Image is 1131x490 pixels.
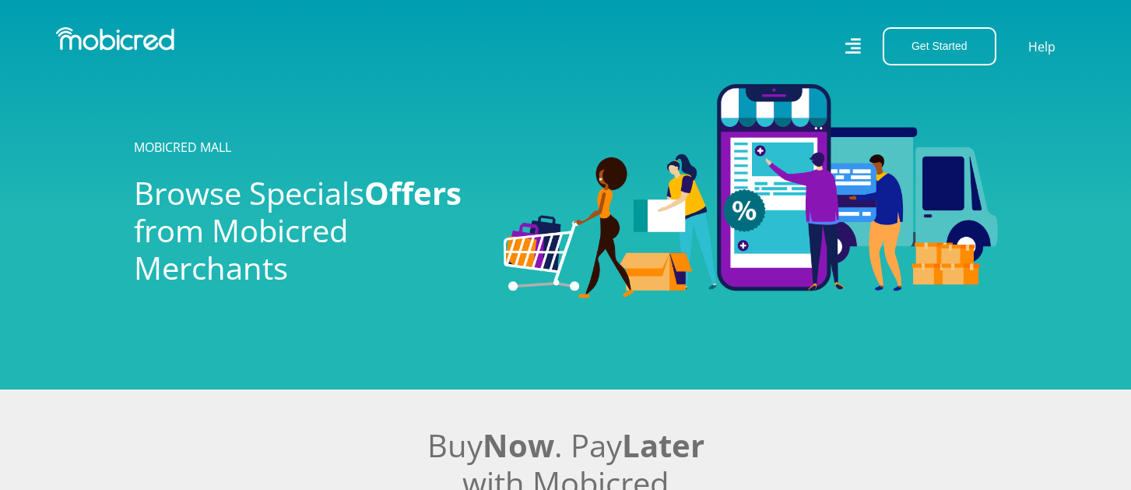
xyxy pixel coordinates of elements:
button: Get Started [883,27,996,65]
img: Mobicred Mall [504,84,998,298]
h2: Browse Specials from Mobicred Merchants [134,174,480,287]
a: MOBICRED MALL [134,139,231,156]
img: Mobicred [56,27,174,51]
a: Help [1027,37,1056,57]
span: Later [622,424,704,467]
span: Now [483,424,554,467]
span: Offers [364,171,462,214]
